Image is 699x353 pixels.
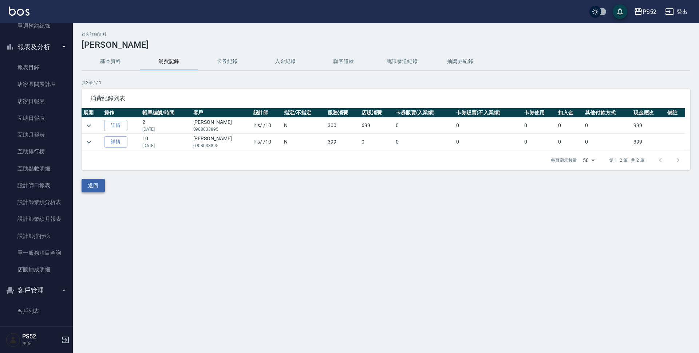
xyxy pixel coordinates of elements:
p: 0908033895 [193,142,250,149]
th: 設計師 [252,108,282,118]
h2: 顧客詳細資料 [82,32,690,37]
button: 簡訊發送紀錄 [373,53,431,70]
p: [DATE] [142,126,190,133]
td: 0 [556,134,583,150]
th: 其他付款方式 [583,108,632,118]
p: 0908033895 [193,126,250,133]
td: 0 [454,134,522,150]
th: 現金應收 [632,108,666,118]
div: 50 [580,150,597,170]
td: [PERSON_NAME] [191,134,252,150]
a: 互助排行榜 [3,143,70,160]
th: 卡券販賣(不入業績) [454,108,522,118]
th: 卡券使用 [522,108,556,118]
td: 0 [394,134,455,150]
td: 399 [632,134,666,150]
th: 卡券販賣(入業績) [394,108,455,118]
button: expand row [83,120,94,131]
td: 10 [141,134,191,150]
td: 699 [360,118,394,134]
th: 備註 [666,108,685,118]
a: 店販抽成明細 [3,261,70,278]
td: 0 [522,118,556,134]
td: 399 [326,134,360,150]
td: 2 [141,118,191,134]
a: 詳情 [104,120,127,131]
button: save [613,4,627,19]
th: 展開 [82,108,102,118]
div: PS52 [643,7,656,16]
a: 報表目錄 [3,59,70,76]
a: 互助點數明細 [3,160,70,177]
a: 客戶列表 [3,303,70,319]
th: 操作 [102,108,141,118]
button: PS52 [631,4,659,19]
td: 300 [326,118,360,134]
p: 第 1–2 筆 共 2 筆 [609,157,644,164]
td: [PERSON_NAME] [191,118,252,134]
h5: PS52 [22,333,59,340]
p: 共 2 筆, 1 / 1 [82,79,690,86]
button: 卡券紀錄 [198,53,256,70]
th: 帳單編號/時間 [141,108,191,118]
button: expand row [83,137,94,148]
button: 登出 [662,5,690,19]
p: [DATE] [142,142,190,149]
button: 報表及分析 [3,38,70,56]
td: 999 [632,118,666,134]
a: 店家區間累計表 [3,76,70,93]
td: 0 [360,134,394,150]
span: 消費紀錄列表 [90,95,682,102]
td: N [282,118,326,134]
a: 互助月報表 [3,126,70,143]
a: 設計師業績月報表 [3,211,70,227]
a: 設計師日報表 [3,177,70,194]
td: 0 [583,118,632,134]
img: Person [6,333,20,347]
td: N [282,134,326,150]
p: 主管 [22,340,59,347]
button: 顧客追蹤 [315,53,373,70]
th: 扣入金 [556,108,583,118]
th: 客戶 [191,108,252,118]
a: 店家日報表 [3,93,70,110]
img: Logo [9,7,29,16]
button: 基本資料 [82,53,140,70]
th: 服務消費 [326,108,360,118]
th: 指定/不指定 [282,108,326,118]
p: 每頁顯示數量 [551,157,577,164]
td: Iris / /10 [252,134,282,150]
td: 0 [394,118,455,134]
th: 店販消費 [360,108,394,118]
h3: [PERSON_NAME] [82,40,690,50]
td: 0 [556,118,583,134]
a: 詳情 [104,136,127,148]
a: 單一服務項目查詢 [3,244,70,261]
button: 抽獎券紀錄 [431,53,489,70]
td: 0 [583,134,632,150]
button: 入金紀錄 [256,53,315,70]
button: 客戶管理 [3,281,70,300]
td: Iris / /10 [252,118,282,134]
a: 設計師排行榜 [3,228,70,244]
a: 設計師業績分析表 [3,194,70,211]
a: 單週預約紀錄 [3,17,70,34]
td: 0 [522,134,556,150]
button: 行銷工具 [3,322,70,341]
td: 0 [454,118,522,134]
button: 返回 [82,179,105,192]
button: 消費記錄 [140,53,198,70]
a: 互助日報表 [3,110,70,126]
